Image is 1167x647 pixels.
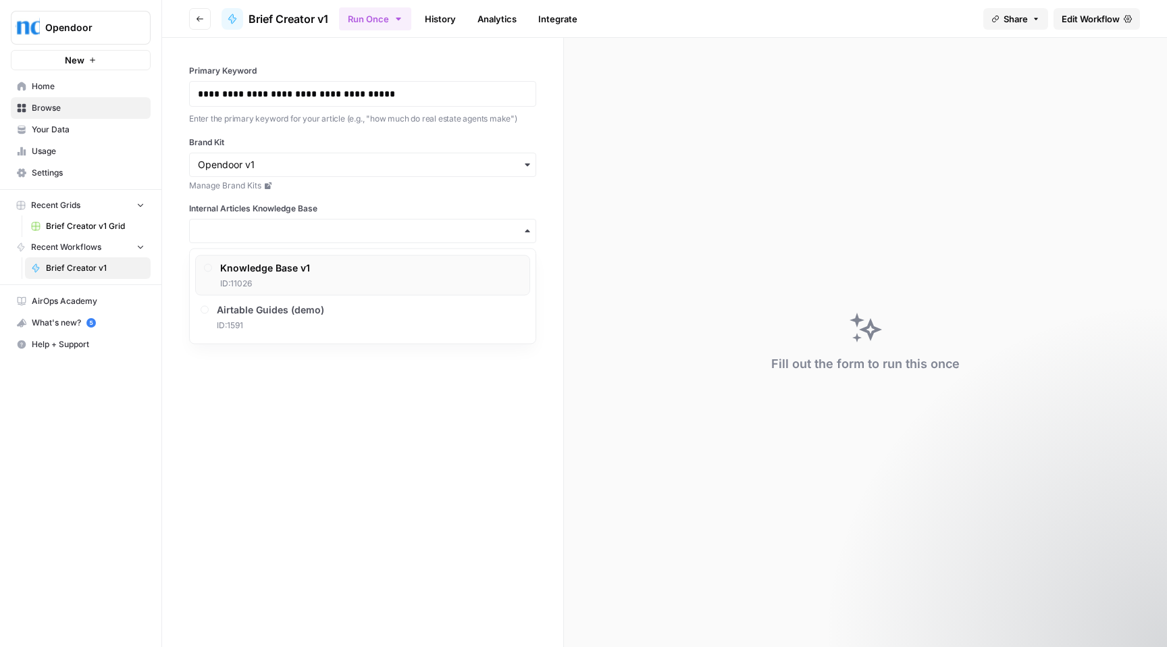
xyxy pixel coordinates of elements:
[11,119,151,140] a: Your Data
[135,421,270,475] button: Messages
[16,47,43,74] img: Profile image for Alex
[249,11,328,27] span: Brief Creator v1
[11,312,151,334] button: What's new? 5
[11,50,151,70] button: New
[65,53,84,67] span: New
[11,162,151,184] a: Settings
[11,97,151,119] a: Browse
[220,278,310,290] span: ID: 11026
[32,167,145,179] span: Settings
[100,6,173,29] h1: Messages
[339,7,411,30] button: Run Once
[771,355,960,373] div: Fill out the form to run this once
[16,97,43,124] img: Profile image for Alex
[11,237,151,257] button: Recent Workflows
[11,11,151,45] button: Workspace: Opendoor
[217,303,324,317] span: Airtable Guides (demo)
[220,261,310,275] span: Knowledge Base v1
[469,8,525,30] a: Analytics
[62,380,208,407] button: Send us a message
[417,8,464,30] a: History
[217,319,324,332] span: ID: 1591
[45,21,127,34] span: Opendoor
[32,124,145,136] span: Your Data
[1004,12,1028,26] span: Share
[189,112,536,126] p: Enter the primary keyword for your article (e.g., "how much do real estate agents make")
[11,76,151,97] a: Home
[1062,12,1120,26] span: Edit Workflow
[31,199,80,211] span: Recent Grids
[189,180,536,192] a: Manage Brand Kits
[189,136,536,149] label: Brand Kit
[16,16,40,40] img: Opendoor Logo
[25,257,151,279] a: Brief Creator v1
[32,145,145,157] span: Usage
[31,241,101,253] span: Recent Workflows
[11,334,151,355] button: Help + Support
[32,338,145,351] span: Help + Support
[129,111,167,125] div: • [DATE]
[11,290,151,312] a: AirOps Academy
[46,220,145,232] span: Brief Creator v1 Grid
[198,158,527,172] input: Opendoor v1
[32,295,145,307] span: AirOps Academy
[189,249,536,262] p: Select the Knowledge Base containing your top-performing articles
[176,455,228,465] span: Messages
[189,65,536,77] label: Primary Keyword
[222,8,328,30] a: Brief Creator v1
[983,8,1048,30] button: Share
[32,102,145,114] span: Browse
[48,61,126,75] div: [PERSON_NAME]
[11,313,150,333] div: What's new?
[32,80,145,93] span: Home
[25,215,151,237] a: Brief Creator v1 Grid
[189,203,536,215] label: Internal Articles Knowledge Base
[530,8,586,30] a: Integrate
[86,318,96,328] a: 5
[46,262,145,274] span: Brief Creator v1
[237,5,261,30] div: Close
[48,111,126,125] div: [PERSON_NAME]
[1054,8,1140,30] a: Edit Workflow
[129,61,167,75] div: • [DATE]
[89,319,93,326] text: 5
[53,455,81,465] span: Home
[11,195,151,215] button: Recent Grids
[11,140,151,162] a: Usage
